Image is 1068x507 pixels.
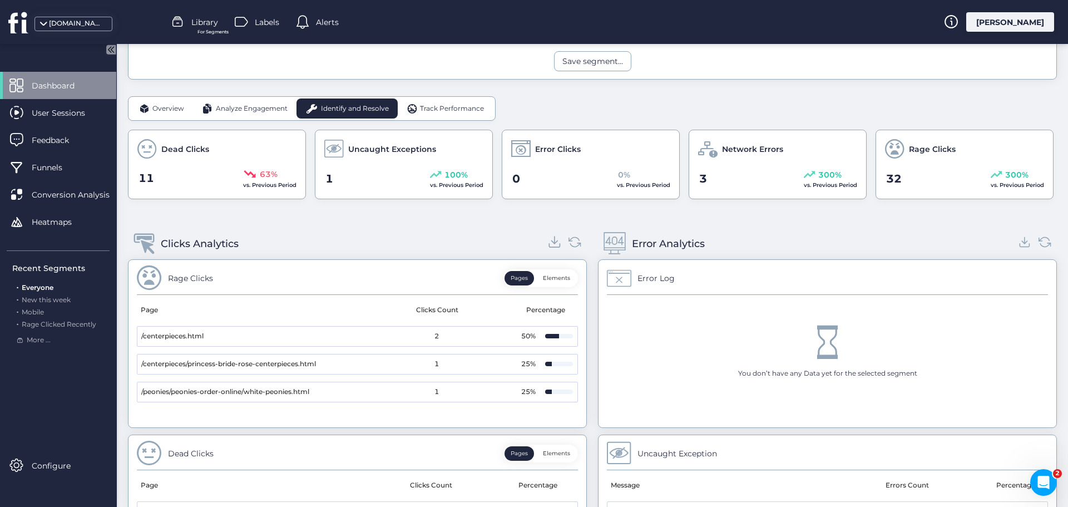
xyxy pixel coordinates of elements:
[255,16,279,28] span: Labels
[505,271,534,286] button: Pages
[197,28,229,36] span: For Segments
[32,107,102,119] span: User Sessions
[191,16,218,28] span: Library
[804,181,857,189] span: vs. Previous Period
[987,470,1048,501] mat-header-cell: Percentage
[358,295,517,326] mat-header-cell: Clicks Count
[1053,469,1062,478] span: 2
[152,104,184,114] span: Overview
[243,181,296,189] span: vs. Previous Period
[49,18,105,29] div: [DOMAIN_NAME]
[828,470,987,501] mat-header-cell: Errors Count
[12,262,110,274] div: Recent Segments
[512,170,520,188] span: 0
[137,470,354,501] mat-header-cell: Page
[505,446,534,461] button: Pages
[430,181,483,189] span: vs. Previous Period
[348,143,436,155] span: Uncaught Exceptions
[637,447,717,460] div: Uncaught Exception
[17,293,18,304] span: .
[141,359,316,370] span: /centerpieces/princess-bride-rose-centerpieces.html
[637,272,675,284] div: Error Log
[434,331,439,342] span: 2
[886,170,902,188] span: 32
[260,168,278,180] span: 63%
[168,272,213,284] div: Rage Clicks
[509,470,570,501] mat-header-cell: Percentage
[617,181,670,189] span: vs. Previous Period
[966,12,1054,32] div: [PERSON_NAME]
[22,296,71,304] span: New this week
[434,387,439,397] span: 1
[354,470,510,501] mat-header-cell: Clicks Count
[161,143,209,155] span: Dead Clicks
[32,161,79,174] span: Funnels
[517,387,540,397] div: 25%
[325,170,333,188] span: 1
[22,308,44,316] span: Mobile
[32,460,87,472] span: Configure
[22,320,96,328] span: Rage Clicked Recently
[517,359,540,370] div: 25%
[991,181,1044,189] span: vs. Previous Period
[420,104,484,114] span: Track Performance
[316,16,339,28] span: Alerts
[168,447,214,460] div: Dead Clicks
[537,271,576,286] button: Elements
[141,387,309,397] span: /peonies/peonies-order-online/white-peonies.html
[32,80,91,92] span: Dashboard
[32,189,126,201] span: Conversion Analysis
[1005,169,1029,181] span: 300%
[618,169,630,181] span: 0%
[27,335,51,346] span: More ...
[17,281,18,292] span: .
[141,331,204,342] span: /centerpieces.html
[32,216,88,228] span: Heatmaps
[535,143,581,155] span: Error Clicks
[517,295,578,326] mat-header-cell: Percentage
[161,236,239,252] div: Clicks Analytics
[321,104,389,114] span: Identify and Resolve
[562,55,623,67] div: Save segment...
[139,170,154,187] span: 11
[818,169,842,181] span: 300%
[1030,469,1057,496] iframe: Intercom live chat
[444,169,468,181] span: 100%
[632,236,705,252] div: Error Analytics
[17,318,18,328] span: .
[216,104,288,114] span: Analyze Engagement
[17,306,18,316] span: .
[909,143,956,155] span: Rage Clicks
[738,368,917,379] div: You don’t have any Data yet for the selected segment
[722,143,783,155] span: Network Errors
[137,295,358,326] mat-header-cell: Page
[699,170,707,188] span: 3
[434,359,439,370] span: 1
[537,446,576,461] button: Elements
[517,331,540,342] div: 50%
[607,470,828,501] mat-header-cell: Message
[32,134,86,146] span: Feedback
[22,283,53,292] span: Everyone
